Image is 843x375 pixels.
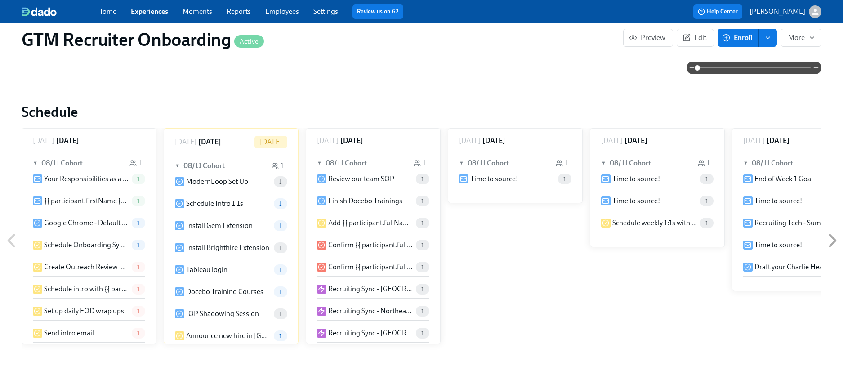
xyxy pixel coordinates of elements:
[317,136,339,146] p: [DATE]
[22,103,821,121] h2: Schedule
[743,136,765,146] p: [DATE]
[767,136,789,146] h6: [DATE]
[612,174,660,184] p: Time to source!
[693,4,742,19] button: Help Center
[677,29,714,47] button: Edit
[132,308,145,315] span: 1
[631,33,665,42] span: Preview
[274,245,287,251] span: 1
[132,198,145,205] span: 1
[352,4,403,19] button: Review us on G2
[684,33,706,42] span: Edit
[186,331,270,341] p: Announce new hire in [GEOGRAPHIC_DATA]
[788,33,814,42] span: More
[468,158,509,168] h6: 08/11 Cohort
[274,311,287,317] span: 1
[132,176,145,183] span: 1
[44,306,124,316] p: Set up daily EOD wrap ups
[313,7,338,16] a: Settings
[234,38,264,45] span: Active
[612,196,660,206] p: Time to source!
[132,330,145,337] span: 1
[357,7,399,16] a: Review us on G2
[700,176,714,183] span: 1
[186,199,243,209] p: Schedule Intro 1:1s
[132,264,145,271] span: 1
[416,308,429,315] span: 1
[328,306,412,316] p: Recruiting Sync - Northeast Region
[459,158,465,168] span: ▼
[186,177,248,187] p: ModernLoop Set Up
[754,240,802,250] p: Time to source!
[752,158,793,168] h6: 08/11 Cohort
[274,179,287,185] span: 1
[56,136,79,146] h6: [DATE]
[186,309,259,319] p: IOP Shadowing Session
[132,220,145,227] span: 1
[482,136,505,146] h6: [DATE]
[749,7,805,17] p: [PERSON_NAME]
[274,267,287,273] span: 1
[416,198,429,205] span: 1
[558,176,571,183] span: 1
[340,136,363,146] h6: [DATE]
[198,137,221,147] h6: [DATE]
[754,174,813,184] p: End of Week 1 Goal
[328,196,402,206] p: Finish Docebo Trainings
[175,161,181,171] span: ▼
[44,196,128,206] p: {{ participant.firstName }}, welcome to the team!
[132,286,145,293] span: 1
[328,174,394,184] p: Review our team SOP
[22,7,57,16] img: dado
[416,242,429,249] span: 1
[44,262,128,272] p: Create Outreach Review w/ Manager meeting for {{ participant.fullName }}
[470,174,518,184] p: Time to source!
[610,158,651,168] h6: 08/11 Cohort
[698,158,710,168] div: 1
[22,29,264,50] h1: GTM Recruiter Onboarding
[328,262,412,272] p: Confirm {{ participant.fullName }}'s tech access
[33,136,54,146] p: [DATE]
[743,158,749,168] span: ▼
[724,33,752,42] span: Enroll
[328,218,412,228] p: Add {{ participant.fullName }} to Weekly Team Meeting
[186,221,253,231] p: Install Gem Extension
[781,29,821,47] button: More
[416,220,429,227] span: 1
[97,7,116,16] a: Home
[44,174,128,184] p: Your Responsibilities as a GTM Recruiter
[274,289,287,295] span: 1
[274,223,287,229] span: 1
[44,218,128,228] p: Google Chrome - Default Web Browser
[459,136,481,146] p: [DATE]
[183,7,212,16] a: Moments
[754,196,802,206] p: Time to source!
[129,158,142,168] div: 1
[718,29,759,47] button: Enroll
[227,7,251,16] a: Reports
[33,158,39,168] span: ▼
[700,198,714,205] span: 1
[274,333,287,339] span: 1
[44,284,128,294] p: Schedule intro with {{ participant.fullName }} and {{ manager.firstName }}
[274,201,287,207] span: 1
[44,240,128,250] p: Schedule Onboarding Sync - First Prelims
[416,330,429,337] span: 1
[186,243,269,253] p: Install Brighthire Extension
[416,264,429,271] span: 1
[186,265,227,275] p: Tableau login
[556,158,568,168] div: 1
[624,136,647,146] h6: [DATE]
[416,176,429,183] span: 1
[131,7,168,16] a: Experiences
[41,158,83,168] h6: 08/11 Cohort
[328,284,412,294] p: Recruiting Sync - [GEOGRAPHIC_DATA]
[754,262,839,272] p: Draft your Charlie Health Pitch
[328,240,412,250] p: Confirm {{ participant.fullName }} meetings adds
[326,158,367,168] h6: 08/11 Cohort
[265,7,299,16] a: Employees
[759,29,777,47] button: enroll
[22,7,97,16] a: dado
[186,287,263,297] p: Docebo Training Courses
[749,5,821,18] button: [PERSON_NAME]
